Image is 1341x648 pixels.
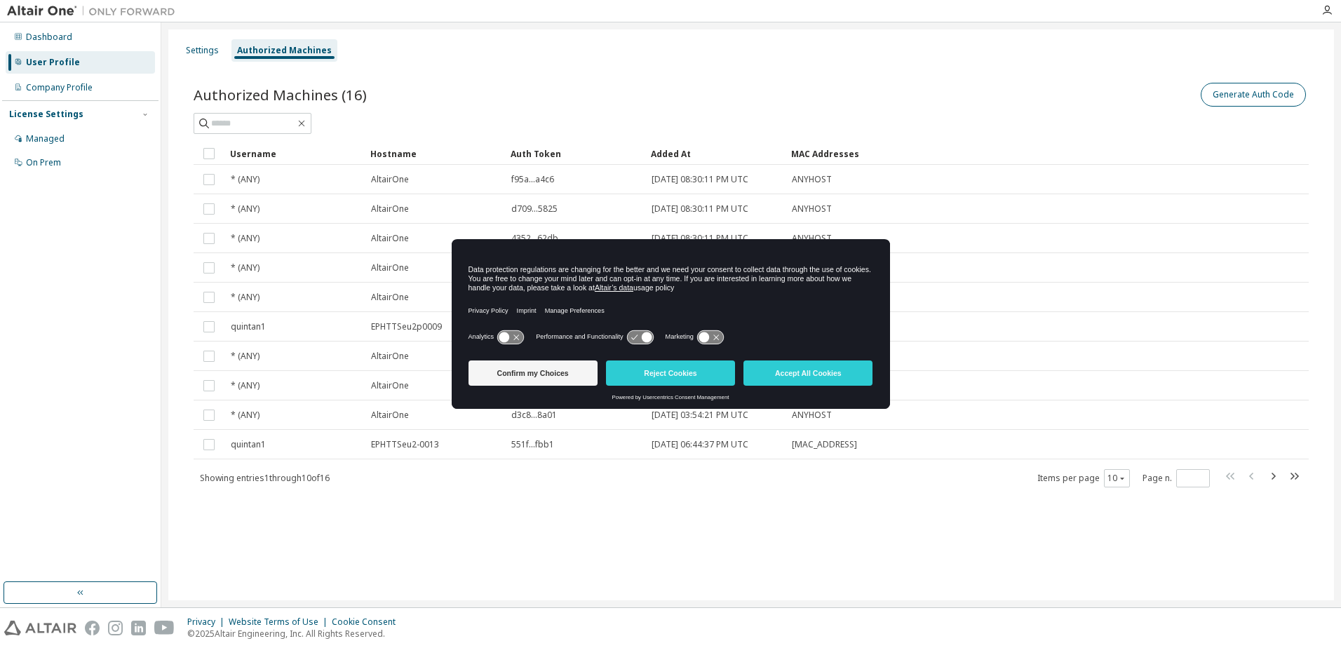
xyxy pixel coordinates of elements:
[371,380,409,391] span: AltairOne
[26,157,61,168] div: On Prem
[371,321,442,332] span: EPHTTSeu2p0009
[371,174,409,185] span: AltairOne
[4,621,76,635] img: altair_logo.svg
[371,203,409,215] span: AltairOne
[1037,469,1130,487] span: Items per page
[332,616,404,628] div: Cookie Consent
[231,439,266,450] span: quintan1
[792,174,832,185] span: ANYHOST
[231,233,260,244] span: * (ANY)
[26,57,80,68] div: User Profile
[652,410,748,421] span: [DATE] 03:54:21 PM UTC
[26,133,65,144] div: Managed
[154,621,175,635] img: youtube.svg
[229,616,332,628] div: Website Terms of Use
[186,45,219,56] div: Settings
[370,142,499,165] div: Hostname
[792,439,857,450] span: [MAC_ADDRESS]
[511,142,640,165] div: Auth Token
[231,262,260,274] span: * (ANY)
[791,142,1161,165] div: MAC Addresses
[1143,469,1210,487] span: Page n.
[194,85,367,104] span: Authorized Machines (16)
[511,439,554,450] span: 551f...fbb1
[231,174,260,185] span: * (ANY)
[231,203,260,215] span: * (ANY)
[9,109,83,120] div: License Settings
[85,621,100,635] img: facebook.svg
[26,82,93,93] div: Company Profile
[371,292,409,303] span: AltairOne
[652,439,748,450] span: [DATE] 06:44:37 PM UTC
[511,203,558,215] span: d709...5825
[200,472,330,484] span: Showing entries 1 through 10 of 16
[371,262,409,274] span: AltairOne
[1107,473,1126,484] button: 10
[187,628,404,640] p: © 2025 Altair Engineering, Inc. All Rights Reserved.
[231,380,260,391] span: * (ANY)
[108,621,123,635] img: instagram.svg
[651,142,780,165] div: Added At
[131,621,146,635] img: linkedin.svg
[792,410,832,421] span: ANYHOST
[652,203,748,215] span: [DATE] 08:30:11 PM UTC
[26,32,72,43] div: Dashboard
[231,292,260,303] span: * (ANY)
[652,174,748,185] span: [DATE] 08:30:11 PM UTC
[231,321,266,332] span: quintan1
[231,410,260,421] span: * (ANY)
[371,351,409,362] span: AltairOne
[792,203,832,215] span: ANYHOST
[7,4,182,18] img: Altair One
[511,410,557,421] span: d3c8...8a01
[237,45,332,56] div: Authorized Machines
[230,142,359,165] div: Username
[371,410,409,421] span: AltairOne
[187,616,229,628] div: Privacy
[511,174,554,185] span: f95a...a4c6
[371,233,409,244] span: AltairOne
[652,233,748,244] span: [DATE] 08:30:11 PM UTC
[1201,83,1306,107] button: Generate Auth Code
[371,439,439,450] span: EPHTTSeu2-0013
[511,233,558,244] span: 4352...62db
[792,233,832,244] span: ANYHOST
[231,351,260,362] span: * (ANY)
